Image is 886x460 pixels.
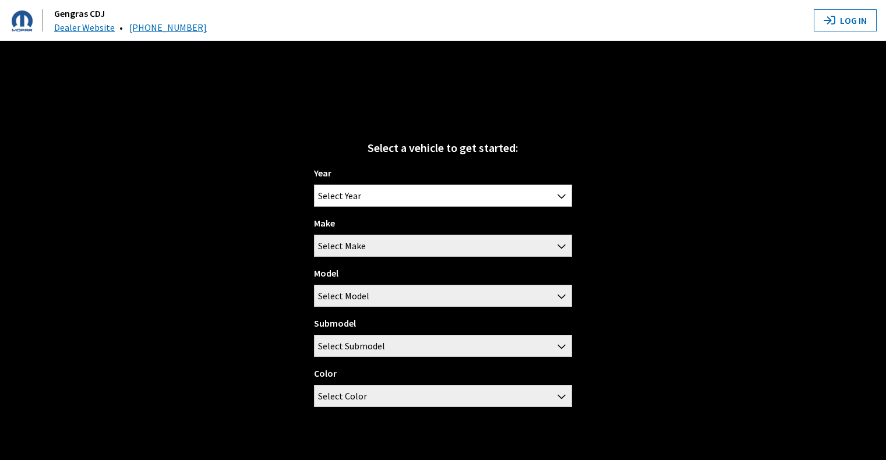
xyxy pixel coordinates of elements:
span: Select Model [318,285,369,306]
label: Submodel [314,316,356,330]
label: Year [314,166,331,180]
span: Select Submodel [314,335,572,357]
span: Select Color [318,385,367,406]
label: Model [314,266,338,280]
img: Dashboard [12,10,33,31]
label: Color [314,366,337,380]
label: Make [314,216,335,230]
span: Select Color [314,385,572,407]
a: [PHONE_NUMBER] [129,22,207,33]
a: Gengras CDJ [54,8,105,19]
span: Select Model [315,285,571,306]
span: Select Year [315,185,571,206]
a: Dealer Website [54,22,115,33]
span: Select Year [314,185,572,207]
span: Select Make [315,235,571,256]
button: Log In [814,9,877,31]
a: Gengras CDJ logo [12,9,52,31]
span: Select Model [314,285,572,307]
span: Select Year [318,185,361,206]
span: Select Color [315,385,571,406]
span: Select Submodel [315,335,571,356]
span: • [119,22,123,33]
span: Select Make [314,235,572,257]
span: Select Submodel [318,335,385,356]
div: Select a vehicle to get started: [314,139,572,157]
span: Select Make [318,235,366,256]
